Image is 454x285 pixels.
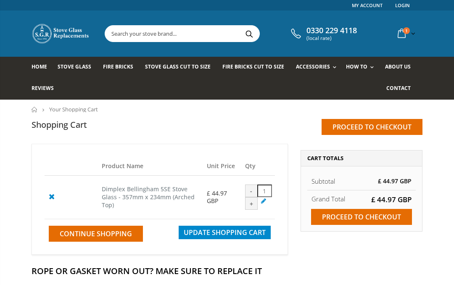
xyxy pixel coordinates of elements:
[203,157,241,176] th: Unit Price
[58,63,91,70] span: Stove Glass
[346,63,367,70] span: How To
[296,57,340,78] a: Accessories
[32,107,38,112] a: Home
[98,157,203,176] th: Product Name
[32,63,47,70] span: Home
[102,185,195,209] a: Dimplex Bellingham 5SE Stove Glass - 357mm x 234mm (Arched Top)
[32,265,422,277] h2: Rope Or Gasket Worn Out? Make Sure To Replace It
[184,228,266,237] span: Update Shopping Cart
[32,78,60,100] a: Reviews
[311,209,412,225] input: Proceed to checkout
[32,23,90,44] img: Stove Glass Replacement
[394,25,417,42] a: 1
[49,226,143,242] a: Continue Shopping
[32,119,87,130] h1: Shopping Cart
[103,57,140,78] a: Fire Bricks
[103,63,133,70] span: Fire Bricks
[145,63,210,70] span: Stove Glass Cut To Size
[385,57,417,78] a: About us
[385,63,411,70] span: About us
[386,84,411,92] span: Contact
[371,195,412,204] span: £ 44.97 GBP
[241,157,275,176] th: Qty
[222,57,290,78] a: Fire Bricks Cut To Size
[245,197,258,210] div: +
[49,106,98,113] span: Your Shopping Cart
[378,177,412,185] span: £ 44.97 GBP
[386,78,417,100] a: Contact
[105,26,337,42] input: Search your stove brand...
[207,189,227,205] span: £ 44.97 GBP
[296,63,330,70] span: Accessories
[58,57,98,78] a: Stove Glass
[403,27,410,34] span: 1
[32,84,54,92] span: Reviews
[346,57,378,78] a: How To
[322,119,422,135] input: Proceed to checkout
[311,195,345,203] strong: Grand Total
[245,185,258,197] div: -
[307,154,343,162] span: Cart Totals
[145,57,216,78] a: Stove Glass Cut To Size
[240,26,259,42] button: Search
[60,229,132,238] span: Continue Shopping
[32,57,53,78] a: Home
[222,63,284,70] span: Fire Bricks Cut To Size
[179,226,271,239] button: Update Shopping Cart
[311,177,335,185] span: Subtotal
